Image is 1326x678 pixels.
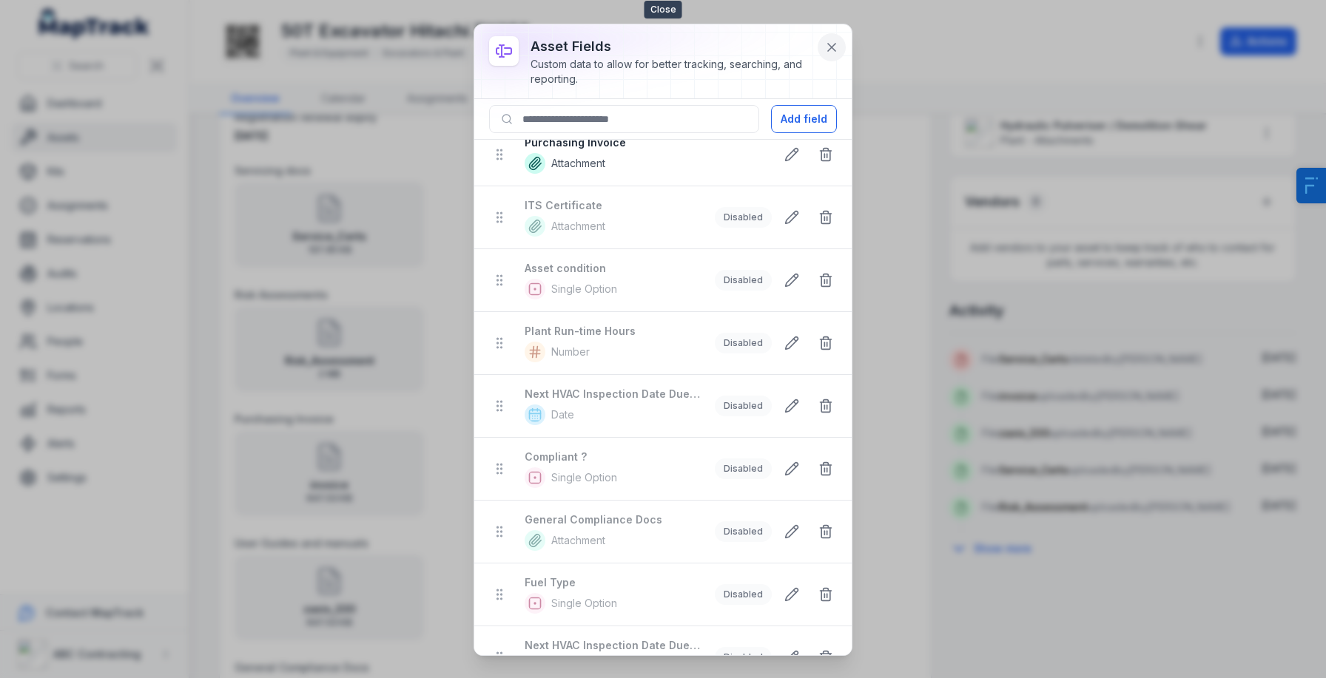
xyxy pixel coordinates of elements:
div: Disabled [715,396,772,416]
div: Disabled [715,458,772,479]
span: Date [551,407,574,422]
strong: General Compliance Docs [525,512,700,527]
h3: asset fields [531,36,813,57]
span: Attachment [551,156,605,171]
strong: Compliant ? [525,450,700,464]
strong: Fuel Type [525,575,700,590]
div: Disabled [715,333,772,353]
div: Disabled [715,207,772,228]
strong: ITS Certificate [525,198,700,213]
div: Disabled [715,521,772,542]
span: Attachment [551,533,605,548]
div: Disabled [715,584,772,605]
span: Number [551,345,590,359]
span: Single Option [551,470,617,485]
strong: Plant Run-time Hours [525,324,700,339]
button: Add field [771,105,837,133]
strong: Purchasing Invoice [525,135,763,150]
strong: Asset condition [525,261,700,276]
div: Custom data to allow for better tracking, searching, and reporting. [531,57,813,87]
span: Single Option [551,282,617,296]
span: Single Option [551,596,617,611]
span: Attachment [551,219,605,234]
div: Disabled [715,270,772,291]
span: Close [645,1,682,18]
strong: Next HVAC Inspection Date Due (Annual Major Service) [525,387,700,401]
strong: Next HVAC Inspection Date Due (3 monthly) [525,638,700,653]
